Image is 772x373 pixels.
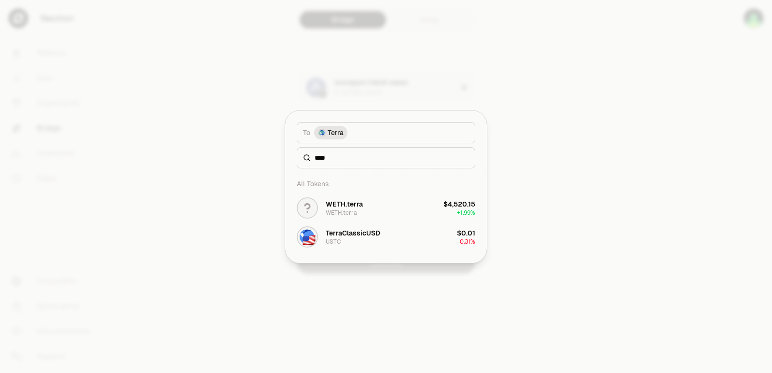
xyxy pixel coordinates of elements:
div: TerraClassicUSD [326,228,380,238]
span: To [303,128,310,138]
span: -0.31% [457,238,475,246]
div: WETH.terra [326,199,363,209]
div: All Tokens [291,174,481,193]
button: WETH.terraWETH.terra$4,520.15+1.99% [291,193,481,222]
div: $4,520.15 [443,199,475,209]
button: USTC LogoTerraClassicUSDUSTC$0.01-0.31% [291,222,481,251]
div: $0.01 [457,228,475,238]
span: + 1.99% [457,209,475,217]
div: WETH.terra [326,209,357,217]
span: Terra [328,128,344,138]
img: USTC Logo [298,227,317,247]
button: ToTerra LogoTerra [297,122,475,143]
div: USTC [326,238,341,246]
img: Terra Logo [319,130,325,136]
